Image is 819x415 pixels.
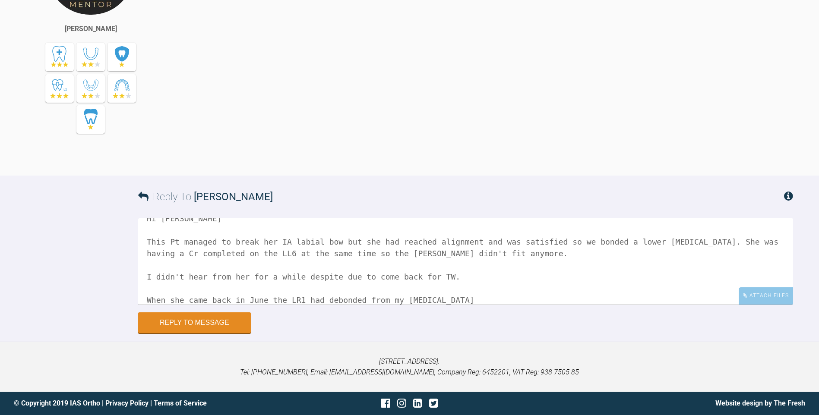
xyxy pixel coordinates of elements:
a: Website design by The Fresh [715,399,805,407]
div: Attach Files [739,287,793,304]
p: [STREET_ADDRESS]. Tel: [PHONE_NUMBER], Email: [EMAIL_ADDRESS][DOMAIN_NAME], Company Reg: 6452201,... [14,356,805,378]
h3: Reply To [138,189,273,205]
textarea: Hi [PERSON_NAME] This Pt managed to break her IA labial bow but she had reached alignment and was... [138,218,793,305]
div: [PERSON_NAME] [65,23,117,35]
span: [PERSON_NAME] [194,191,273,203]
a: Privacy Policy [105,399,149,407]
div: © Copyright 2019 IAS Ortho | | [14,398,278,409]
a: Terms of Service [154,399,207,407]
button: Reply to Message [138,312,251,333]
